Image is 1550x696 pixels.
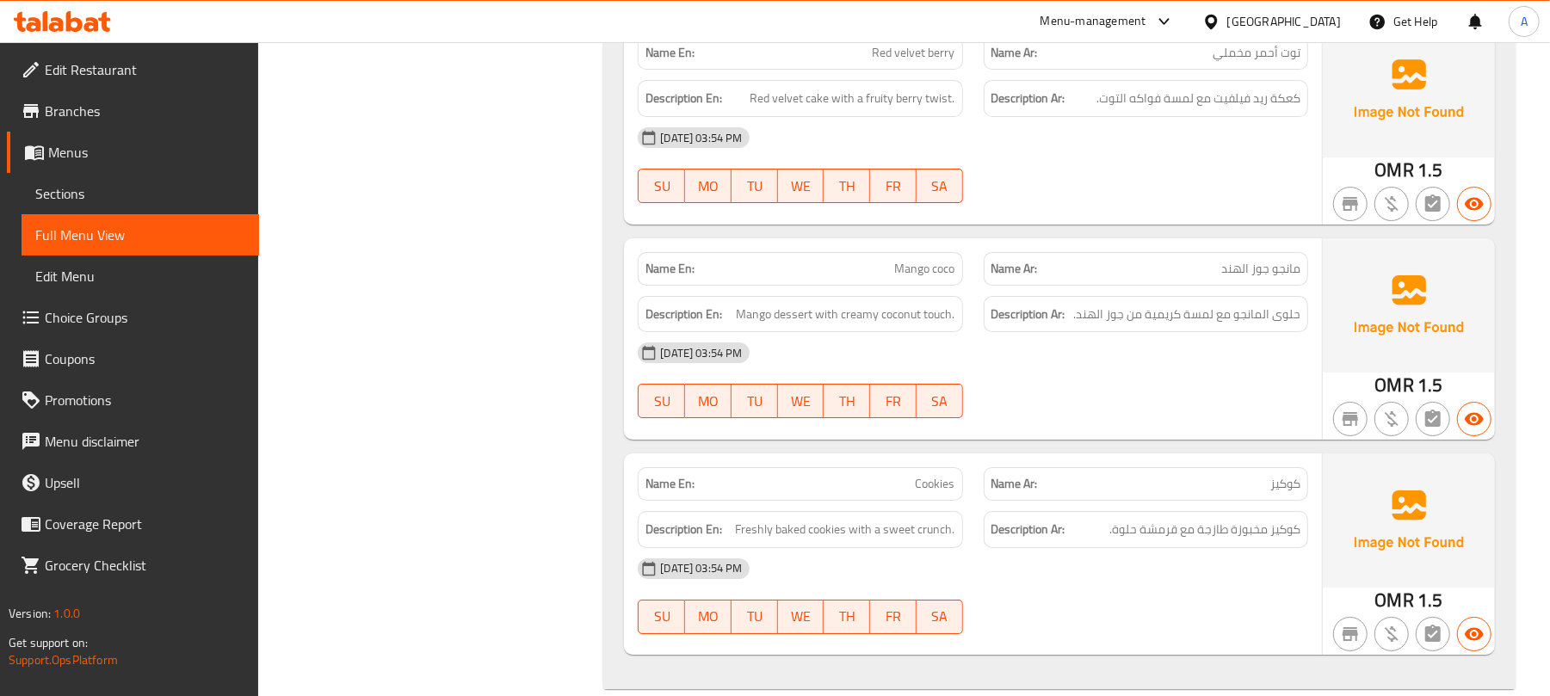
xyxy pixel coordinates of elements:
[45,59,245,80] span: Edit Restaurant
[1374,617,1409,651] button: Purchased item
[653,560,749,576] span: [DATE] 03:54 PM
[653,345,749,361] span: [DATE] 03:54 PM
[917,169,963,203] button: SA
[692,174,725,199] span: MO
[7,462,259,503] a: Upsell
[785,389,818,414] span: WE
[870,169,917,203] button: FR
[732,169,778,203] button: TU
[645,304,722,325] strong: Description En:
[7,503,259,545] a: Coverage Report
[7,338,259,379] a: Coupons
[736,519,955,540] span: Freshly baked cookies with a sweet crunch.
[991,475,1038,493] strong: Name Ar:
[638,169,685,203] button: SU
[1521,12,1528,31] span: A
[785,174,818,199] span: WE
[692,604,725,629] span: MO
[45,390,245,410] span: Promotions
[1457,187,1491,221] button: Available
[45,431,245,452] span: Menu disclaimer
[35,266,245,286] span: Edit Menu
[653,130,749,146] span: [DATE] 03:54 PM
[732,600,778,634] button: TU
[917,384,963,418] button: SA
[1374,402,1409,436] button: Purchased item
[917,600,963,634] button: SA
[732,384,778,418] button: TU
[738,604,771,629] span: TU
[45,555,245,576] span: Grocery Checklist
[1374,187,1409,221] button: Purchased item
[778,169,824,203] button: WE
[1221,260,1300,278] span: مانجو جوز الهند
[1213,44,1300,62] span: توت أحمر مخملي
[1227,12,1341,31] div: [GEOGRAPHIC_DATA]
[923,604,956,629] span: SA
[831,604,863,629] span: TH
[1096,88,1300,109] span: كعكة ريد فيلفيت مع لمسة فواكه التوت.
[645,604,678,629] span: SU
[685,169,732,203] button: MO
[22,173,259,214] a: Sections
[645,44,695,62] strong: Name En:
[1375,583,1414,617] span: OMR
[645,475,695,493] strong: Name En:
[685,600,732,634] button: MO
[824,600,870,634] button: TH
[7,49,259,90] a: Edit Restaurant
[645,260,695,278] strong: Name En:
[923,174,956,199] span: SA
[870,384,917,418] button: FR
[916,475,955,493] span: Cookies
[9,649,118,671] a: Support.OpsPlatform
[45,307,245,328] span: Choice Groups
[692,389,725,414] span: MO
[45,472,245,493] span: Upsell
[1417,583,1442,617] span: 1.5
[1323,22,1495,157] img: Ae5nvW7+0k+MAAAAAElFTkSuQmCC
[991,88,1065,109] strong: Description Ar:
[750,88,955,109] span: Red velvet cake with a fruity berry twist.
[831,389,863,414] span: TH
[1270,475,1300,493] span: كوكيز
[1323,238,1495,373] img: Ae5nvW7+0k+MAAAAAElFTkSuQmCC
[1417,368,1442,402] span: 1.5
[53,602,80,625] span: 1.0.0
[9,602,51,625] span: Version:
[991,519,1065,540] strong: Description Ar:
[895,260,955,278] span: Mango coco
[873,44,955,62] span: Red velvet berry
[7,421,259,462] a: Menu disclaimer
[7,132,259,173] a: Menus
[1041,11,1146,32] div: Menu-management
[1333,402,1368,436] button: Not branch specific item
[22,256,259,297] a: Edit Menu
[1333,617,1368,651] button: Not branch specific item
[1375,368,1414,402] span: OMR
[48,142,245,163] span: Menus
[645,519,722,540] strong: Description En:
[1323,453,1495,588] img: Ae5nvW7+0k+MAAAAAElFTkSuQmCC
[1417,153,1442,187] span: 1.5
[1109,519,1300,540] span: كوكيز مخبوزة طازجة مع قرمشة حلوة.
[824,384,870,418] button: TH
[1457,402,1491,436] button: Available
[831,174,863,199] span: TH
[35,183,245,204] span: Sections
[7,90,259,132] a: Branches
[877,389,910,414] span: FR
[645,88,722,109] strong: Description En:
[923,389,956,414] span: SA
[638,600,685,634] button: SU
[738,389,771,414] span: TU
[22,214,259,256] a: Full Menu View
[7,379,259,421] a: Promotions
[1457,617,1491,651] button: Available
[778,384,824,418] button: WE
[7,297,259,338] a: Choice Groups
[9,631,88,654] span: Get support on:
[645,389,678,414] span: SU
[1375,153,1414,187] span: OMR
[7,545,259,586] a: Grocery Checklist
